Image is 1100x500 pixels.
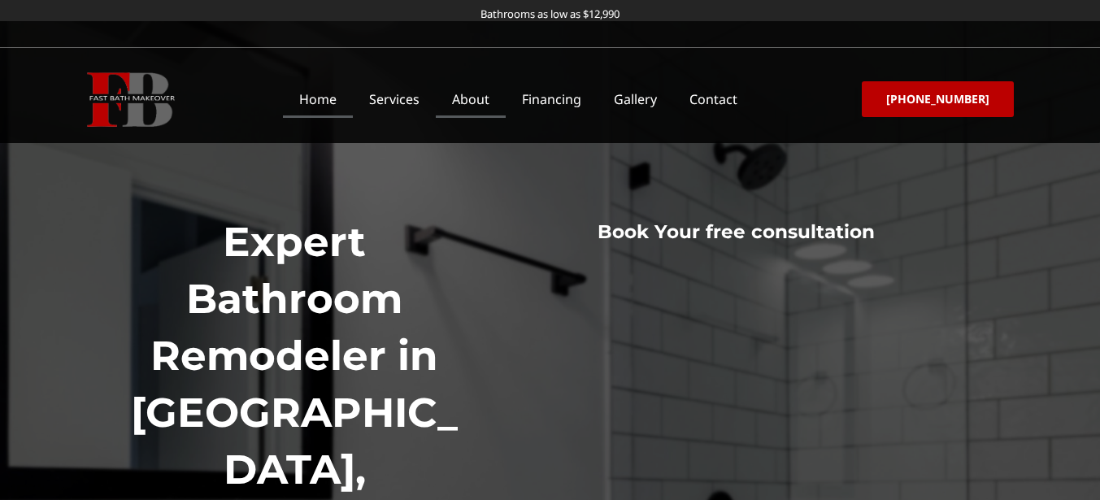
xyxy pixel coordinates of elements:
[491,220,980,245] h3: Book Your free consultation
[353,80,436,118] a: Services
[436,80,506,118] a: About
[862,81,1014,117] a: [PHONE_NUMBER]
[673,80,754,118] a: Contact
[506,80,598,118] a: Financing
[87,72,175,127] img: Fast Bath Makeover icon
[283,80,353,118] a: Home
[598,80,673,118] a: Gallery
[886,93,989,105] span: [PHONE_NUMBER]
